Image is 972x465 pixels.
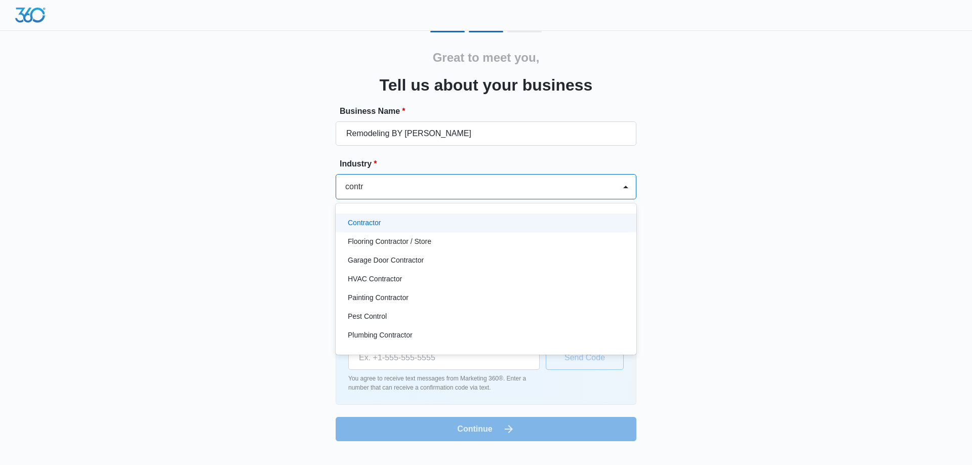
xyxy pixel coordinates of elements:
[348,255,424,266] p: Garage Door Contractor
[348,311,387,322] p: Pest Control
[348,346,540,370] input: Ex. +1-555-555-5555
[348,374,540,392] p: You agree to receive text messages from Marketing 360®. Enter a number that can receive a confirm...
[340,105,640,117] label: Business Name
[336,121,636,146] input: e.g. Jane's Plumbing
[433,49,540,67] h2: Great to meet you,
[380,73,593,97] h3: Tell us about your business
[340,158,640,170] label: Industry
[348,236,431,247] p: Flooring Contractor / Store
[348,292,409,303] p: Painting Contractor
[348,218,381,228] p: Contractor
[348,330,413,341] p: Plumbing Contractor
[348,274,402,284] p: HVAC Contractor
